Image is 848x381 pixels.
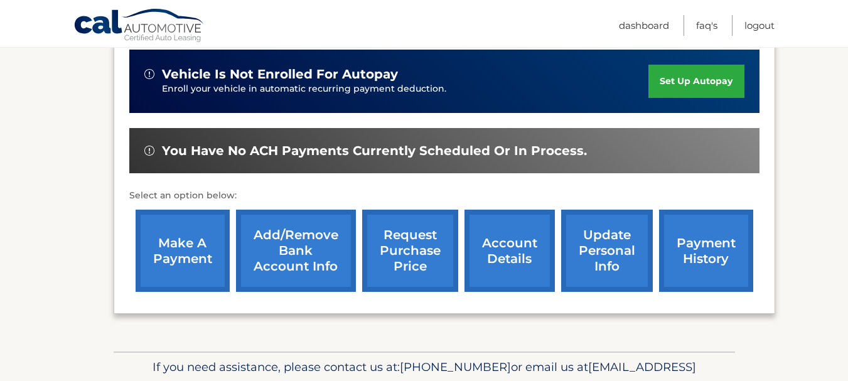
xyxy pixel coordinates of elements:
[659,210,753,292] a: payment history
[162,143,587,159] span: You have no ACH payments currently scheduled or in process.
[236,210,356,292] a: Add/Remove bank account info
[129,188,759,203] p: Select an option below:
[464,210,555,292] a: account details
[162,67,398,82] span: vehicle is not enrolled for autopay
[144,146,154,156] img: alert-white.svg
[400,360,511,374] span: [PHONE_NUMBER]
[648,65,744,98] a: set up autopay
[619,15,669,36] a: Dashboard
[696,15,717,36] a: FAQ's
[362,210,458,292] a: request purchase price
[744,15,775,36] a: Logout
[561,210,653,292] a: update personal info
[136,210,230,292] a: make a payment
[144,69,154,79] img: alert-white.svg
[162,82,649,96] p: Enroll your vehicle in automatic recurring payment deduction.
[73,8,205,45] a: Cal Automotive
